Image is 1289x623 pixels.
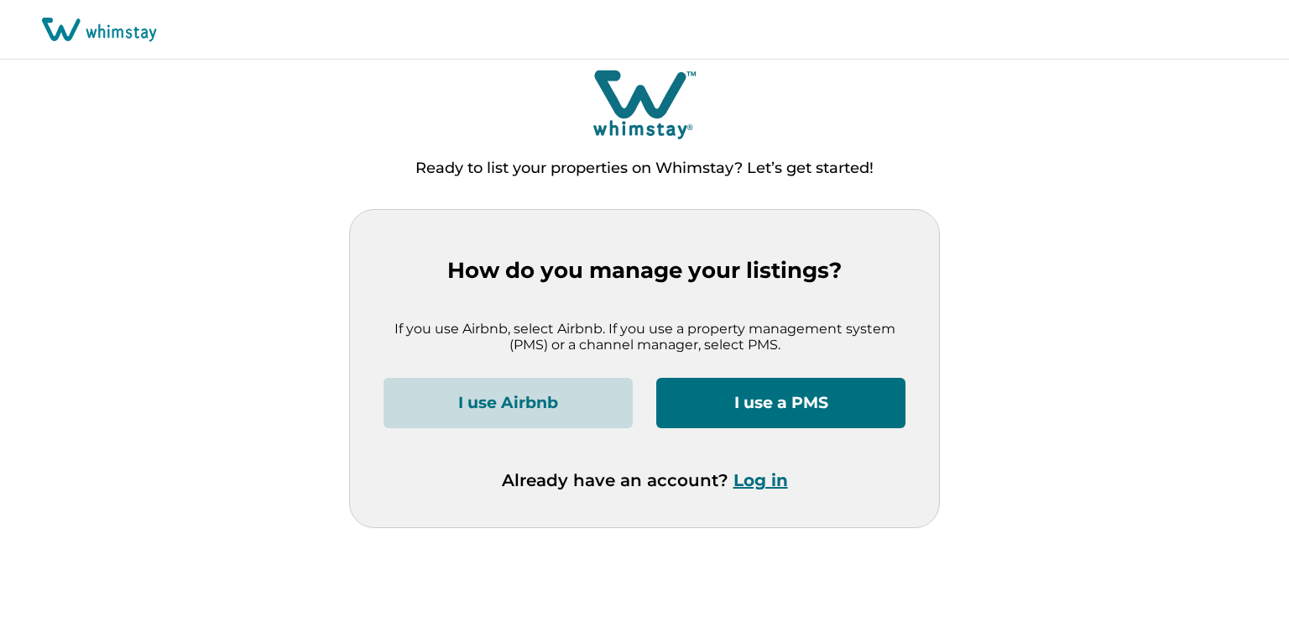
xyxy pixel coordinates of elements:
button: I use a PMS [656,378,905,428]
button: I use Airbnb [384,378,633,428]
button: Log in [733,470,788,490]
p: How do you manage your listings? [384,258,905,284]
p: Already have an account? [502,470,788,490]
p: Ready to list your properties on Whimstay? Let’s get started! [415,160,874,177]
p: If you use Airbnb, select Airbnb. If you use a property management system (PMS) or a channel mana... [384,321,905,353]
